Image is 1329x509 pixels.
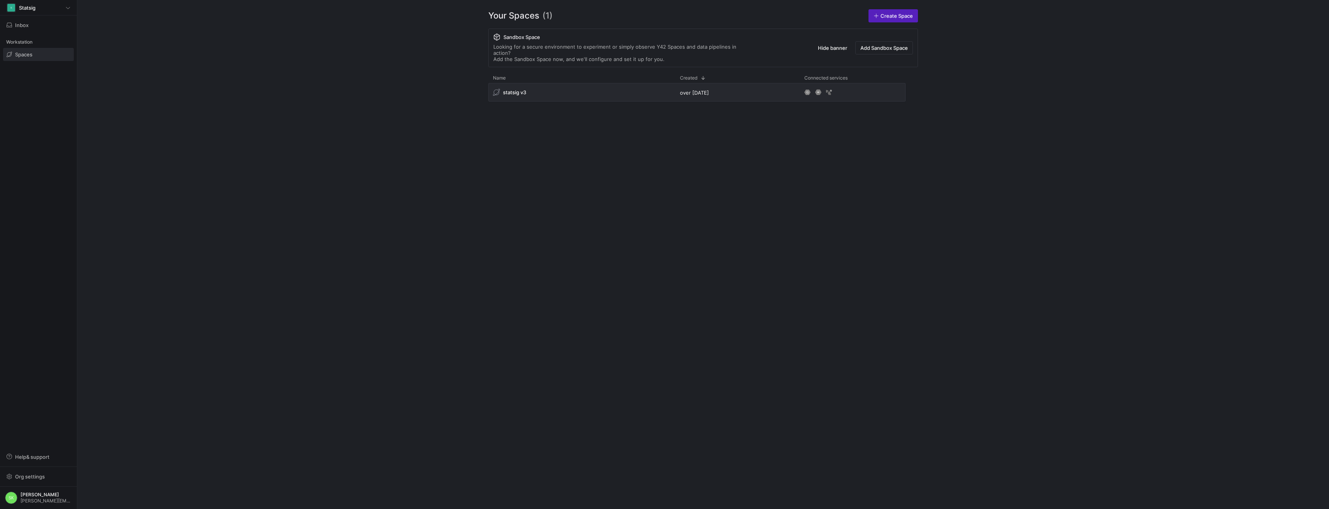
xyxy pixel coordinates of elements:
span: [PERSON_NAME] [20,492,72,497]
button: Add Sandbox Space [855,41,913,54]
span: Name [493,75,506,81]
button: Help& support [3,450,74,463]
span: Sandbox Space [503,34,540,40]
span: Your Spaces [488,9,539,22]
span: Create Space [880,13,913,19]
span: Statsig [19,5,36,11]
span: statsig v3 [503,89,526,95]
span: (1) [542,9,552,22]
span: [PERSON_NAME][EMAIL_ADDRESS][DOMAIN_NAME] [20,498,72,504]
button: Org settings [3,470,74,483]
a: Spaces [3,48,74,61]
span: Help & support [15,454,49,460]
a: Org settings [3,474,74,480]
span: Spaces [15,51,32,58]
div: Workstation [3,36,74,48]
span: Inbox [15,22,29,28]
button: Inbox [3,19,74,32]
div: SK [5,492,17,504]
button: SK[PERSON_NAME][PERSON_NAME][EMAIL_ADDRESS][DOMAIN_NAME] [3,490,74,506]
div: Press SPACE to select this row. [488,83,906,105]
span: Created [680,75,697,81]
span: Add Sandbox Space [860,45,908,51]
button: Hide banner [813,41,852,54]
a: Create Space [868,9,918,22]
div: Looking for a secure environment to experiment or simply observe Y42 Spaces and data pipelines in... [493,44,752,62]
span: Org settings [15,473,45,480]
div: S [7,4,15,12]
span: Hide banner [818,45,847,51]
span: Connected services [804,75,848,81]
span: over [DATE] [680,90,709,96]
